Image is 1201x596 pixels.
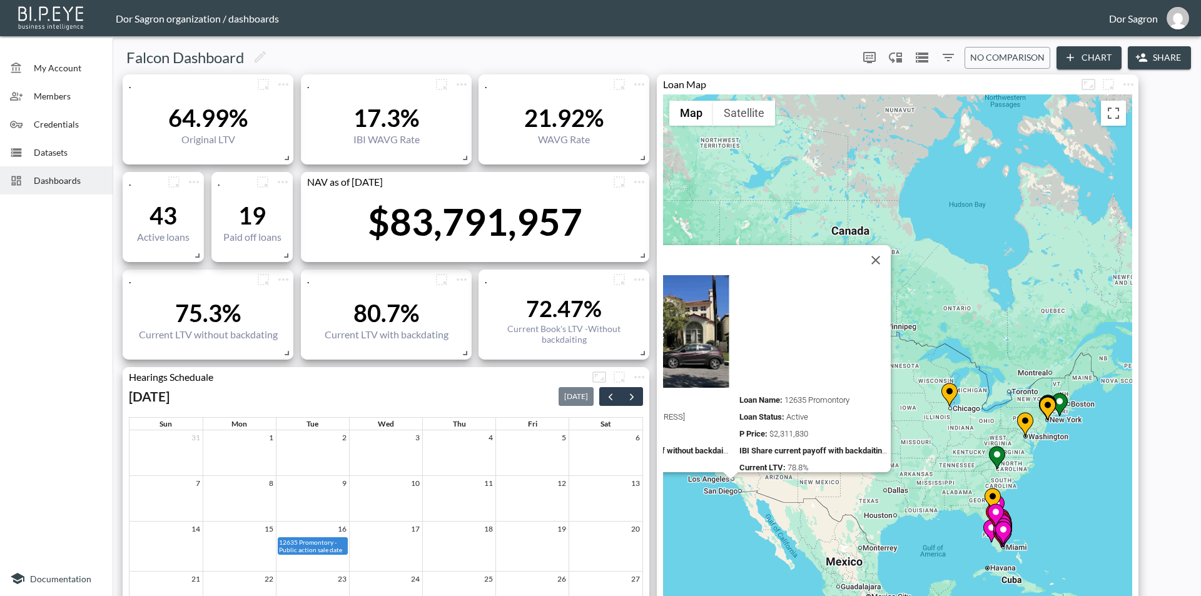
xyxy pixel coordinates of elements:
[129,475,203,521] td: September 7, 2025
[203,475,276,521] td: September 8, 2025
[609,77,629,89] span: Attach chart to a group
[129,388,170,404] h2: [DATE]
[184,172,204,192] button: more
[629,270,649,290] button: more
[34,118,103,131] span: Credentials
[629,172,649,192] button: more
[301,273,432,285] div: .
[253,172,273,192] button: more
[452,74,472,94] button: more
[189,572,203,586] a: September 21, 2025
[301,78,432,90] div: .
[569,430,642,475] td: September 6, 2025
[340,430,349,445] a: September 2, 2025
[34,174,103,187] span: Dashboards
[276,521,349,571] td: September 16, 2025
[629,572,642,586] a: September 27, 2025
[432,77,452,89] span: Attach chart to a group
[609,370,629,381] span: Attach chart to a group
[266,476,276,490] a: September 8, 2025
[253,272,273,284] span: Attach chart to a group
[1098,74,1118,94] button: more
[479,273,609,285] div: .
[335,572,349,586] a: September 23, 2025
[524,103,604,132] div: 21.92%
[713,101,775,126] button: Show satellite imagery
[262,522,276,536] a: September 15, 2025
[432,74,452,94] button: more
[657,78,1078,90] div: Loan Map
[569,521,642,571] td: September 20, 2025
[609,174,629,186] span: Attach chart to a group
[266,430,276,445] a: September 1, 2025
[276,475,349,521] td: September 9, 2025
[609,172,629,192] button: more
[137,201,190,230] div: 43
[859,48,879,68] button: more
[223,231,281,243] div: Paid off loans
[229,418,250,430] a: Monday
[450,418,469,430] a: Thursday
[486,430,495,445] a: September 4, 2025
[555,522,569,536] a: September 19, 2025
[912,48,932,68] button: Datasets
[423,430,496,475] td: September 4, 2025
[273,270,293,290] span: Chart settings
[408,522,422,536] a: September 17, 2025
[253,270,273,290] button: more
[739,429,891,438] div: P Price 2311830
[452,270,472,290] button: more
[559,387,594,406] button: [DATE]
[325,328,448,340] div: Current LTV with backdating
[273,172,293,192] button: more
[168,103,248,132] div: 64.99%
[629,367,649,387] span: Chart settings
[432,270,452,290] button: more
[452,270,472,290] span: Chart settings
[609,270,629,290] button: more
[479,78,609,90] div: .
[1078,74,1098,94] button: Fullscreen
[432,272,452,284] span: Attach chart to a group
[555,572,569,586] a: September 26, 2025
[189,522,203,536] a: September 14, 2025
[1101,101,1126,126] button: Toggle fullscreen view
[408,476,422,490] a: September 10, 2025
[203,430,276,475] td: September 1, 2025
[485,295,643,322] div: 72.47%
[423,521,496,571] td: September 18, 2025
[965,47,1050,69] button: No comparison
[621,387,643,407] button: Next month
[739,463,786,472] strong: Current LTV :
[278,538,347,554] div: 12635 Promontory - Public action sale date
[859,48,879,68] span: Display settings
[1057,46,1122,69] button: Chart
[34,89,103,103] span: Members
[589,367,609,387] button: Fullscreen
[739,412,784,422] strong: Loan Status :
[609,272,629,284] span: Attach chart to a group
[1128,46,1191,69] button: Share
[739,429,768,438] strong: P Price :
[139,328,278,340] div: Current LTV without backdating
[211,176,253,188] div: .
[629,367,649,387] button: more
[273,172,293,192] span: Chart settings
[168,133,248,145] div: Original LTV
[938,48,958,68] button: Filters
[276,430,349,475] td: September 2, 2025
[423,475,496,521] td: September 11, 2025
[253,174,273,186] span: Attach chart to a group
[353,103,420,132] div: 17.3%
[629,74,649,94] span: Chart settings
[482,476,495,490] a: September 11, 2025
[633,430,642,445] a: September 6, 2025
[861,245,891,275] button: Close
[739,463,891,472] div: Current LTV 0.7882
[669,101,713,126] button: Show street map
[123,273,253,285] div: .
[349,430,422,475] td: September 3, 2025
[970,50,1045,66] span: No comparison
[262,572,276,586] a: September 22, 2025
[739,395,891,405] div: Loan Name 12635 Promontory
